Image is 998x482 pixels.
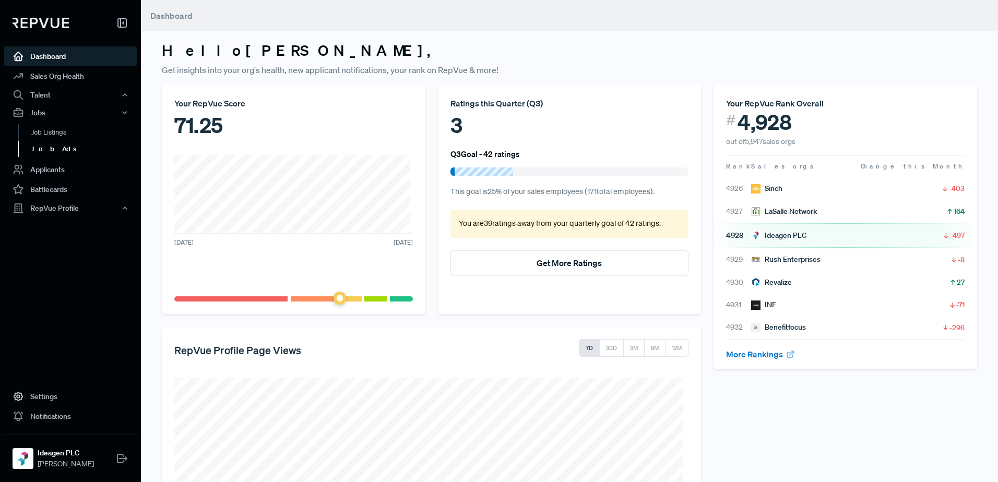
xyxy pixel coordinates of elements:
span: 4929 [726,254,751,265]
div: Ratings this Quarter ( Q3 ) [450,97,689,110]
span: [DATE] [174,238,194,247]
span: # [726,110,735,131]
span: 4931 [726,299,751,310]
span: -403 [949,183,965,194]
h3: Hello [PERSON_NAME] , [162,42,977,59]
span: Sales orgs [751,162,815,171]
button: 30D [599,339,624,357]
div: INE [751,299,776,310]
span: Rank [726,162,751,171]
div: Benefitfocus [751,322,806,333]
p: Get insights into your org's health, new applicant notifications, your rank on RepVue & more! [162,64,977,76]
span: 27 [957,277,965,287]
span: [DATE] [394,238,413,247]
span: Change this Month [861,162,965,171]
span: 4,928 [738,110,792,135]
img: Sinch [751,184,761,194]
img: INE [751,300,761,310]
div: 71.25 [174,110,413,141]
div: Sinch [751,183,782,194]
img: Revalize [751,278,761,287]
span: -296 [949,322,965,333]
button: 6M [644,339,666,357]
a: Job Ads [18,141,151,158]
button: Jobs [4,104,137,122]
a: Sales Org Health [4,66,137,86]
div: Ideagen PLC [751,230,806,241]
button: RepVue Profile [4,199,137,217]
button: 3M [623,339,645,357]
span: out of 5,947 sales orgs [726,137,795,146]
p: You are 39 ratings away from your quarterly goal of 42 ratings . [459,218,681,230]
h5: RepVue Profile Page Views [174,344,301,356]
span: -497 [950,230,965,240]
div: Your RepVue Score [174,97,413,110]
a: Applicants [4,160,137,179]
span: 4927 [726,206,751,217]
img: Rush Enterprises [751,255,761,264]
span: 164 [954,206,965,216]
span: -8 [958,255,965,265]
button: 7D [579,339,600,357]
button: Get More Ratings [450,250,689,275]
span: -71 [956,299,965,310]
a: Notifications [4,406,137,426]
img: RepVue [13,18,69,28]
img: Ideagen PLC [15,450,31,467]
div: Revalize [751,277,792,288]
a: Battlecards [4,179,137,199]
img: Benefitfocus [751,323,761,332]
span: [PERSON_NAME] [38,459,94,469]
span: 4928 [726,230,751,241]
span: Dashboard [150,10,193,21]
a: Job Listings [18,124,151,141]
a: Settings [4,387,137,406]
a: More Rankings [726,349,795,359]
button: 12M [665,339,688,357]
button: Talent [4,86,137,104]
span: 4926 [726,183,751,194]
div: Rush Enterprises [751,254,821,265]
div: LaSalle Network [751,206,817,217]
a: Dashboard [4,46,137,66]
p: This goal is 25 % of your sales employees ( 171 total employees). [450,186,689,198]
span: Your RepVue Rank Overall [726,98,824,109]
strong: Ideagen PLC [38,448,94,459]
img: Ideagen PLC [751,231,761,240]
div: 3 [450,110,689,141]
h6: Q3 Goal - 42 ratings [450,149,520,159]
img: LaSalle Network [751,207,761,216]
span: 4930 [726,277,751,288]
span: 4932 [726,322,751,333]
a: Ideagen PLCIdeagen PLC[PERSON_NAME] [4,435,137,474]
